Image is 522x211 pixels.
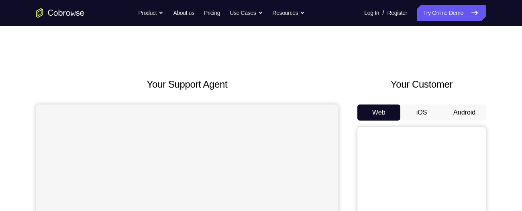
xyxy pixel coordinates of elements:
button: Web [357,104,400,121]
button: Android [443,104,486,121]
a: Log In [364,5,379,21]
button: Use Cases [230,5,263,21]
a: Go to the home page [36,8,84,18]
button: Product [139,5,164,21]
h2: Your Support Agent [36,77,338,92]
button: Resources [273,5,305,21]
h2: Your Customer [357,77,486,92]
span: / [382,8,384,18]
a: Try Online Demo [417,5,486,21]
button: iOS [400,104,443,121]
a: Pricing [204,5,220,21]
a: About us [173,5,194,21]
a: Register [387,5,407,21]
